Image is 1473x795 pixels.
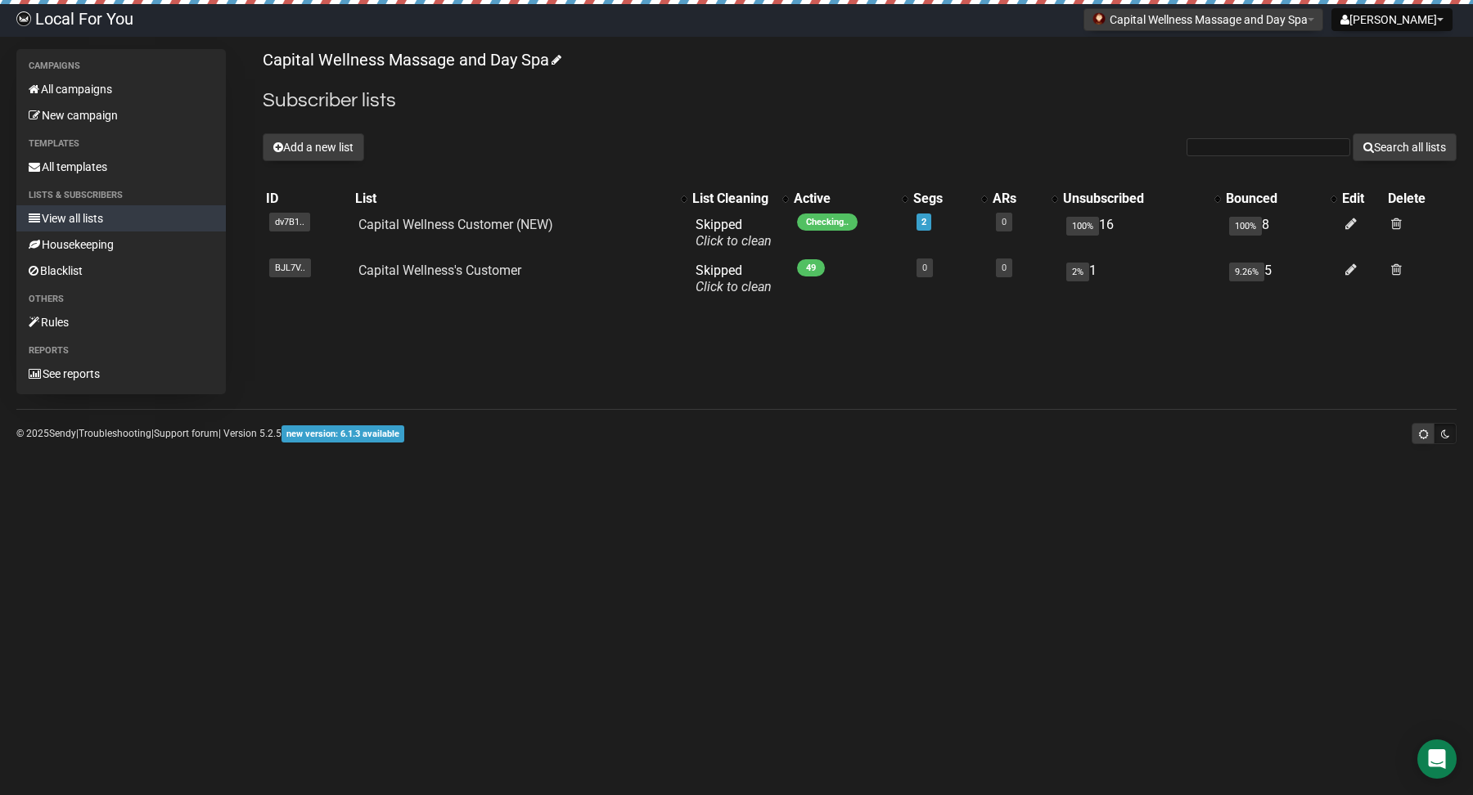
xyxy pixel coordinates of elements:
span: dv7B1.. [269,213,310,231]
a: See reports [16,361,226,387]
div: Bounced [1226,191,1322,207]
th: Bounced: No sort applied, activate to apply an ascending sort [1223,187,1338,210]
th: Segs: No sort applied, activate to apply an ascending sort [910,187,989,210]
div: Unsubscribed [1063,191,1207,207]
th: List Cleaning: No sort applied, activate to apply an ascending sort [689,187,791,210]
button: [PERSON_NAME] [1331,8,1453,31]
td: 1 [1060,256,1223,302]
div: Active [794,191,894,207]
a: Rules [16,309,226,335]
img: 788.png [1092,12,1106,25]
li: Others [16,290,226,309]
span: Skipped [696,217,772,249]
span: 2% [1066,263,1089,281]
a: Capital Wellness Massage and Day Spa [263,50,559,70]
th: Delete: No sort applied, sorting is disabled [1385,187,1457,210]
button: Search all lists [1353,133,1457,161]
a: Capital Wellness's Customer [358,263,521,278]
a: 0 [1002,217,1007,227]
a: Housekeeping [16,231,226,258]
div: List Cleaning [692,191,774,207]
th: List: No sort applied, activate to apply an ascending sort [352,187,689,210]
th: Active: No sort applied, activate to apply an ascending sort [791,187,910,210]
span: 49 [797,259,825,276]
a: 2 [921,217,926,227]
button: Capital Wellness Massage and Day Spa [1083,8,1323,31]
a: 0 [922,263,927,273]
a: new version: 6.1.3 available [282,428,404,439]
span: BJL7V.. [269,258,311,277]
span: new version: 6.1.3 available [282,425,404,442]
a: Support forum [154,428,218,439]
th: ID: No sort applied, sorting is disabled [263,187,352,210]
div: List [355,191,673,207]
div: Delete [1388,191,1453,207]
span: Checking.. [797,213,858,231]
li: Templates [16,134,226,154]
a: Capital Wellness Customer (NEW) [358,217,553,232]
a: 0 [1002,263,1007,273]
a: View all lists [16,205,226,231]
li: Campaigns [16,56,226,76]
a: Sendy [49,428,76,439]
td: 5 [1223,256,1338,302]
li: Reports [16,341,226,361]
div: Edit [1342,191,1382,207]
div: ARs [993,191,1043,207]
td: 8 [1223,210,1338,256]
a: Troubleshooting [79,428,151,439]
img: d61d2441668da63f2d83084b75c85b29 [16,11,31,26]
button: Add a new list [263,133,364,161]
span: Skipped [696,263,772,294]
span: 9.26% [1229,263,1264,281]
th: Edit: No sort applied, sorting is disabled [1339,187,1385,210]
h2: Subscriber lists [263,86,1457,115]
a: All templates [16,154,226,180]
th: Unsubscribed: No sort applied, activate to apply an ascending sort [1060,187,1223,210]
a: New campaign [16,102,226,128]
th: ARs: No sort applied, activate to apply an ascending sort [989,187,1060,210]
a: Click to clean [696,233,772,249]
a: All campaigns [16,76,226,102]
span: 100% [1066,217,1099,236]
li: Lists & subscribers [16,186,226,205]
div: Open Intercom Messenger [1417,739,1457,779]
div: Segs [913,191,973,207]
p: © 2025 | | | Version 5.2.5 [16,424,404,442]
span: 100% [1229,217,1262,236]
a: Blacklist [16,258,226,284]
div: ID [266,191,349,207]
a: Click to clean [696,279,772,294]
td: 16 [1060,210,1223,256]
